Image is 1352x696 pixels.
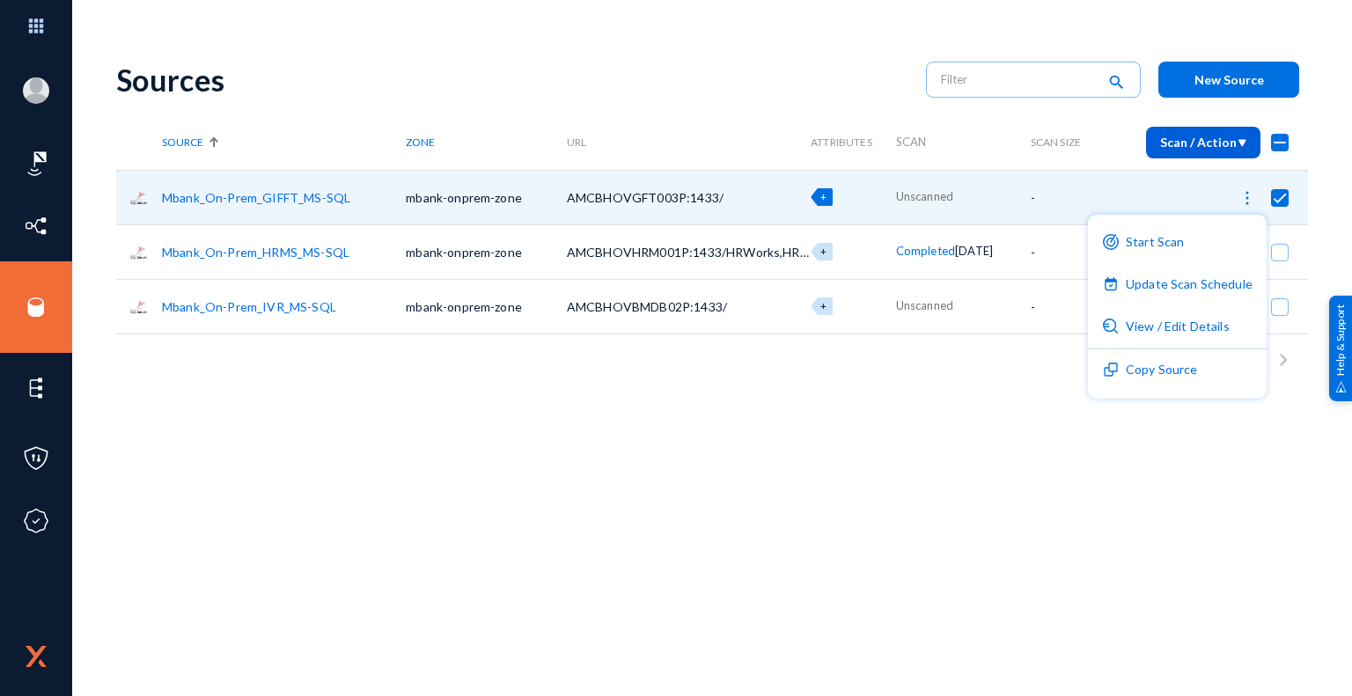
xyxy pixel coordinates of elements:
button: Update Scan Schedule [1088,264,1267,306]
img: icon-scheduled-purple.svg [1103,276,1119,292]
img: icon-detail.svg [1103,319,1119,334]
img: icon-scan-purple.svg [1103,234,1119,250]
button: Copy Source [1088,349,1267,392]
button: View / Edit Details [1088,306,1267,348]
img: icon-duplicate.svg [1103,362,1119,377]
button: Start Scan [1088,222,1267,264]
